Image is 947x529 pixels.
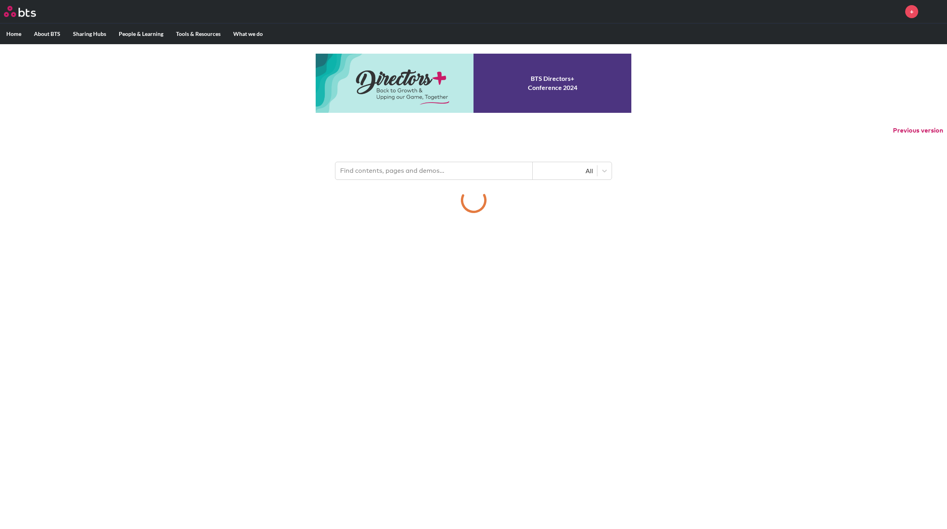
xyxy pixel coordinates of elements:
div: All [537,166,593,175]
img: Pratik Sabherwal [924,2,943,21]
a: Go home [4,6,51,17]
a: Profile [924,2,943,21]
label: What we do [227,24,269,44]
label: People & Learning [112,24,170,44]
input: Find contents, pages and demos... [335,162,533,179]
label: Tools & Resources [170,24,227,44]
label: About BTS [28,24,67,44]
a: Conference 2024 [316,54,631,113]
a: + [905,5,918,18]
label: Sharing Hubs [67,24,112,44]
img: BTS Logo [4,6,36,17]
button: Previous version [893,126,943,135]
